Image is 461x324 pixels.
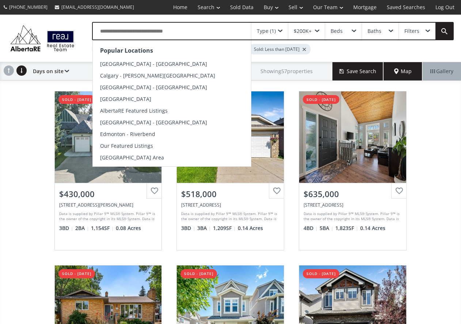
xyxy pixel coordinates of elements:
[100,131,155,137] span: Edmonton - Riverbend
[360,225,385,232] span: 0.14 Acres
[29,62,69,80] div: Days on site
[92,44,175,54] div: High River, [GEOGRAPHIC_DATA]
[100,142,153,149] span: Our Featured Listings
[394,68,412,75] span: Map
[181,202,279,208] div: 28 High Ridge Crescent NW, High River, AB T1V1X7
[335,225,358,232] span: 1,823 SF
[100,46,153,54] strong: Popular Locations
[384,62,422,80] div: Map
[100,72,215,79] span: Calgary - [PERSON_NAME][GEOGRAPHIC_DATA]
[59,188,157,200] div: $430,000
[59,211,156,222] div: Data is supplied by Pillar 9™ MLS® System. Pillar 9™ is the owner of the copyright in its MLS® Sy...
[249,44,310,54] div: Sold: Less than [DATE]
[292,84,414,258] a: sold - [DATE]$635,000[STREET_ADDRESS]Data is supplied by Pillar 9™ MLS® System. Pillar 9™ is the ...
[7,23,77,53] img: Logo
[404,29,419,34] div: Filters
[100,154,164,161] span: [GEOGRAPHIC_DATA] Area
[304,202,402,208] div: 900 6 Avenue SE, High River, AB T1V 1L1
[100,84,207,91] span: [GEOGRAPHIC_DATA] - [GEOGRAPHIC_DATA]
[51,0,138,14] a: [EMAIL_ADDRESS][DOMAIN_NAME]
[61,4,134,10] span: [EMAIL_ADDRESS][DOMAIN_NAME]
[367,29,381,34] div: Baths
[59,225,73,232] span: 3 BD
[331,29,343,34] div: Beds
[116,225,141,232] span: 0.08 Acres
[100,60,207,67] span: [GEOGRAPHIC_DATA] - [GEOGRAPHIC_DATA]
[181,188,279,200] div: $518,000
[47,84,169,258] a: sold - [DATE]$430,000[STREET_ADDRESS][PERSON_NAME]Data is supplied by Pillar 9™ MLS® System. Pill...
[257,29,276,34] div: Type (1)
[100,95,151,102] span: [GEOGRAPHIC_DATA]
[59,202,157,208] div: 116 Baker Creek Drive SW, High River, AB T1V 1V6
[169,84,292,258] a: sold - [DATE]$518,000[STREET_ADDRESS]Data is supplied by Pillar 9™ MLS® System. Pillar 9™ is the ...
[320,225,334,232] span: 5 BA
[304,188,402,200] div: $635,000
[100,119,207,126] span: [GEOGRAPHIC_DATA] - [GEOGRAPHIC_DATA]
[304,225,318,232] span: 4 BD
[9,4,47,10] span: [PHONE_NUMBER]
[75,225,89,232] span: 2 BA
[238,225,263,232] span: 0.14 Acres
[260,68,313,74] h2: Showing 57 properties
[332,62,384,80] button: Save Search
[197,225,211,232] span: 3 BA
[422,62,461,80] div: Gallery
[430,68,453,75] span: Gallery
[304,211,400,222] div: Data is supplied by Pillar 9™ MLS® System. Pillar 9™ is the owner of the copyright in its MLS® Sy...
[181,211,278,222] div: Data is supplied by Pillar 9™ MLS® System. Pillar 9™ is the owner of the copyright in its MLS® Sy...
[294,29,312,34] div: $200K+
[213,225,236,232] span: 1,209 SF
[91,225,114,232] span: 1,154 SF
[181,225,195,232] span: 3 BD
[100,107,168,114] span: AlbertaRE Featured Listings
